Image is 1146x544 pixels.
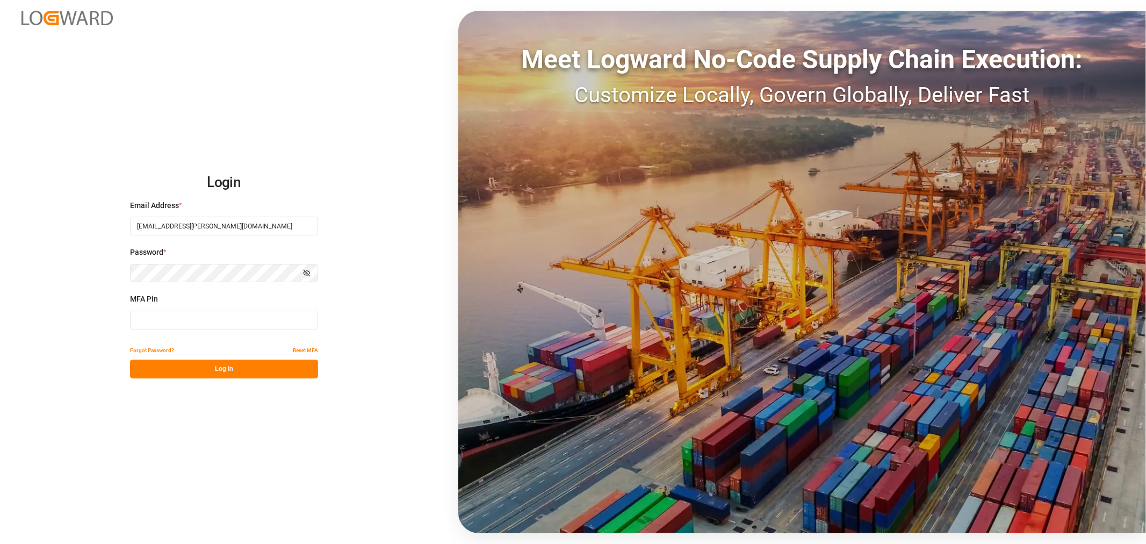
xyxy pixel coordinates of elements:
input: Enter your email [130,217,318,235]
button: Forgot Password? [130,341,174,360]
button: Log In [130,360,318,378]
div: Customize Locally, Govern Globally, Deliver Fast [458,79,1146,111]
h2: Login [130,166,318,200]
span: Password [130,247,163,258]
span: MFA Pin [130,294,158,305]
button: Reset MFA [293,341,318,360]
span: Email Address [130,200,179,211]
img: Logward_new_orange.png [21,11,113,25]
div: Meet Logward No-Code Supply Chain Execution: [458,40,1146,79]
